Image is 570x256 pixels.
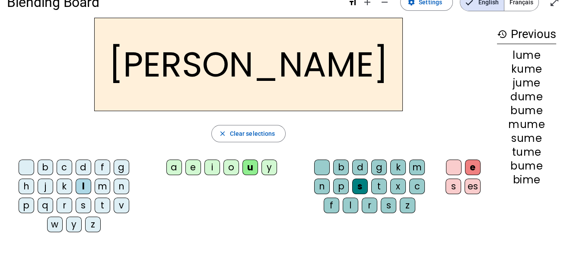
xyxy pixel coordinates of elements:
[446,179,461,194] div: s
[352,179,368,194] div: s
[114,160,129,175] div: g
[497,106,556,116] div: bume
[66,217,82,232] div: y
[223,160,239,175] div: o
[114,198,129,213] div: v
[343,198,358,213] div: l
[38,160,53,175] div: b
[57,198,72,213] div: r
[94,18,403,111] h2: [PERSON_NAME]
[390,179,406,194] div: x
[381,198,396,213] div: s
[211,125,286,142] button: Clear selections
[390,160,406,175] div: k
[400,198,415,213] div: z
[465,160,481,175] div: e
[497,175,556,185] div: bime
[497,29,507,39] mat-icon: history
[497,133,556,144] div: sume
[230,128,275,139] span: Clear selections
[38,179,53,194] div: j
[242,160,258,175] div: u
[57,179,72,194] div: k
[333,160,349,175] div: b
[497,50,556,61] div: lume
[76,179,91,194] div: l
[497,78,556,88] div: jume
[352,160,368,175] div: d
[465,179,481,194] div: es
[95,198,110,213] div: t
[19,179,34,194] div: h
[497,25,556,44] h3: Previous
[409,160,425,175] div: m
[38,198,53,213] div: q
[371,179,387,194] div: t
[95,160,110,175] div: f
[76,160,91,175] div: d
[85,217,101,232] div: z
[333,179,349,194] div: p
[95,179,110,194] div: m
[362,198,377,213] div: r
[409,179,425,194] div: c
[314,179,330,194] div: n
[261,160,277,175] div: y
[497,147,556,157] div: tume
[371,160,387,175] div: g
[76,198,91,213] div: s
[185,160,201,175] div: e
[57,160,72,175] div: c
[204,160,220,175] div: i
[219,130,226,138] mat-icon: close
[19,198,34,213] div: p
[497,92,556,102] div: dume
[497,64,556,74] div: kume
[497,161,556,171] div: bume
[47,217,63,232] div: w
[497,119,556,130] div: mume
[166,160,182,175] div: a
[324,198,339,213] div: f
[114,179,129,194] div: n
